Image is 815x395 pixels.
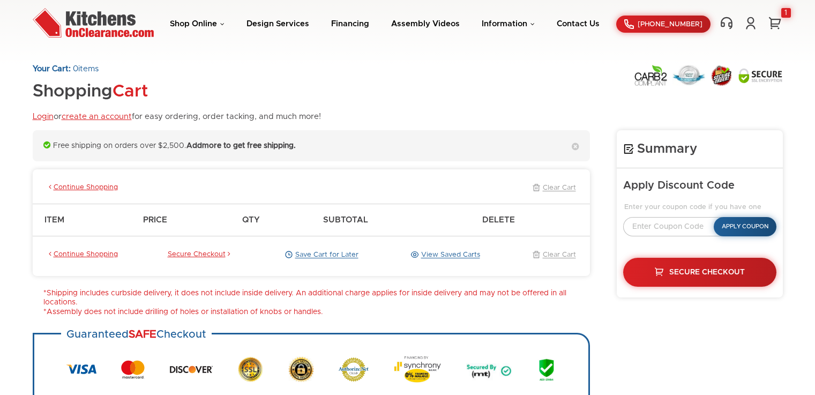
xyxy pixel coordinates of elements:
[318,204,476,236] th: Subtotal
[557,20,600,28] a: Contact Us
[129,329,156,340] strong: SAFE
[33,83,321,101] h1: Shopping
[530,183,576,193] a: Clear Cart
[138,204,237,236] th: Price
[186,142,296,150] strong: Add more to get free shipping.
[33,113,54,121] a: Login
[738,68,783,84] img: Secure SSL Encyption
[61,323,212,347] h3: Guaranteed Checkout
[33,130,590,162] div: Free shipping on orders over $2,500.
[623,141,776,157] h4: Summary
[73,65,78,73] span: 0
[121,360,145,379] img: MasterCard
[537,356,556,383] img: AES 256 Bit
[33,65,71,73] strong: Your Cart:
[466,356,512,383] img: Secured by MT
[288,356,314,382] img: Secure
[62,113,132,121] a: create an account
[33,64,321,74] p: items
[394,356,441,383] img: Synchrony Bank
[616,16,711,33] a: [PHONE_NUMBER]
[33,204,138,236] th: Item
[767,16,783,30] a: 1
[43,289,590,308] li: *Shipping includes curbside delivery, it does not include inside delivery. An additional charge a...
[66,364,96,374] img: Visa
[47,183,118,193] a: Continue Shopping
[781,8,791,18] div: 1
[391,20,460,28] a: Assembly Videos
[282,250,358,260] a: Save Cart for Later
[33,112,321,122] p: or for easy ordering, order tacking, and much more!
[623,217,730,236] input: Enter Coupon Code
[714,217,776,236] button: Apply Coupon
[170,362,213,377] img: Discover
[43,308,590,317] li: *Assembly does not include drilling of holes or installation of knobs or handles.
[238,356,263,383] img: SSL
[47,250,118,260] a: Continue Shopping
[339,357,369,382] img: Authorize.net
[623,203,776,212] legend: Enter your coupon code if you have one
[33,8,154,38] img: Kitchens On Clearance
[482,20,535,28] a: Information
[710,65,733,86] img: Secure Order
[530,250,576,260] a: Clear Cart
[113,83,148,100] span: Cart
[170,20,225,28] a: Shop Online
[634,64,668,86] img: Carb2 Compliant
[246,20,309,28] a: Design Services
[672,65,705,86] img: Lowest Price Guarantee
[168,250,233,260] a: Secure Checkout
[331,20,369,28] a: Financing
[638,21,702,28] span: [PHONE_NUMBER]
[477,204,590,236] th: Delete
[669,269,745,276] span: Secure Checkout
[408,250,480,260] a: View Saved Carts
[623,179,776,192] h5: Apply Discount Code
[623,258,776,287] a: Secure Checkout
[237,204,318,236] th: Qty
